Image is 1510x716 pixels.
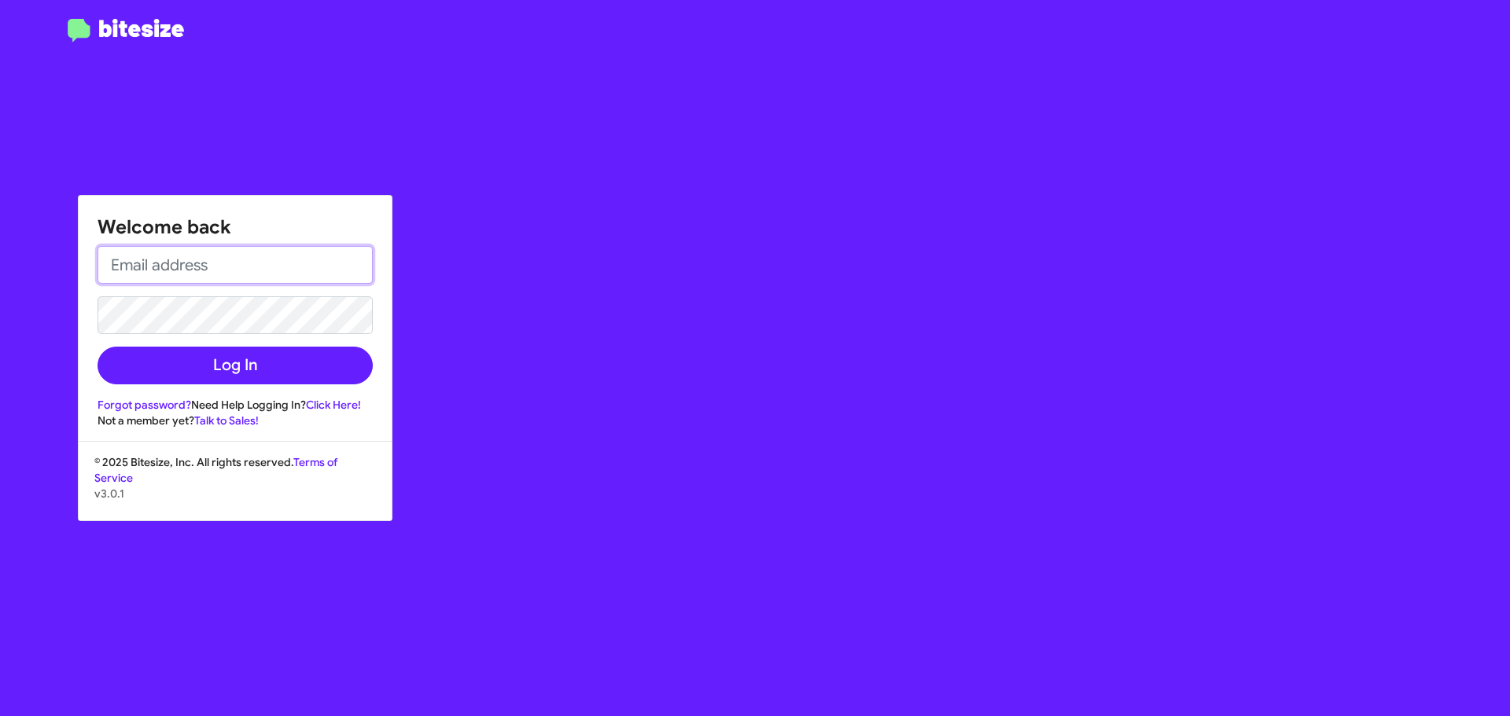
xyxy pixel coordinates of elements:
[94,486,376,501] p: v3.0.1
[98,246,373,284] input: Email address
[98,215,373,240] h1: Welcome back
[194,413,259,428] a: Talk to Sales!
[98,398,191,412] a: Forgot password?
[306,398,361,412] a: Click Here!
[98,397,373,413] div: Need Help Logging In?
[79,454,392,520] div: © 2025 Bitesize, Inc. All rights reserved.
[98,413,373,428] div: Not a member yet?
[98,347,373,384] button: Log In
